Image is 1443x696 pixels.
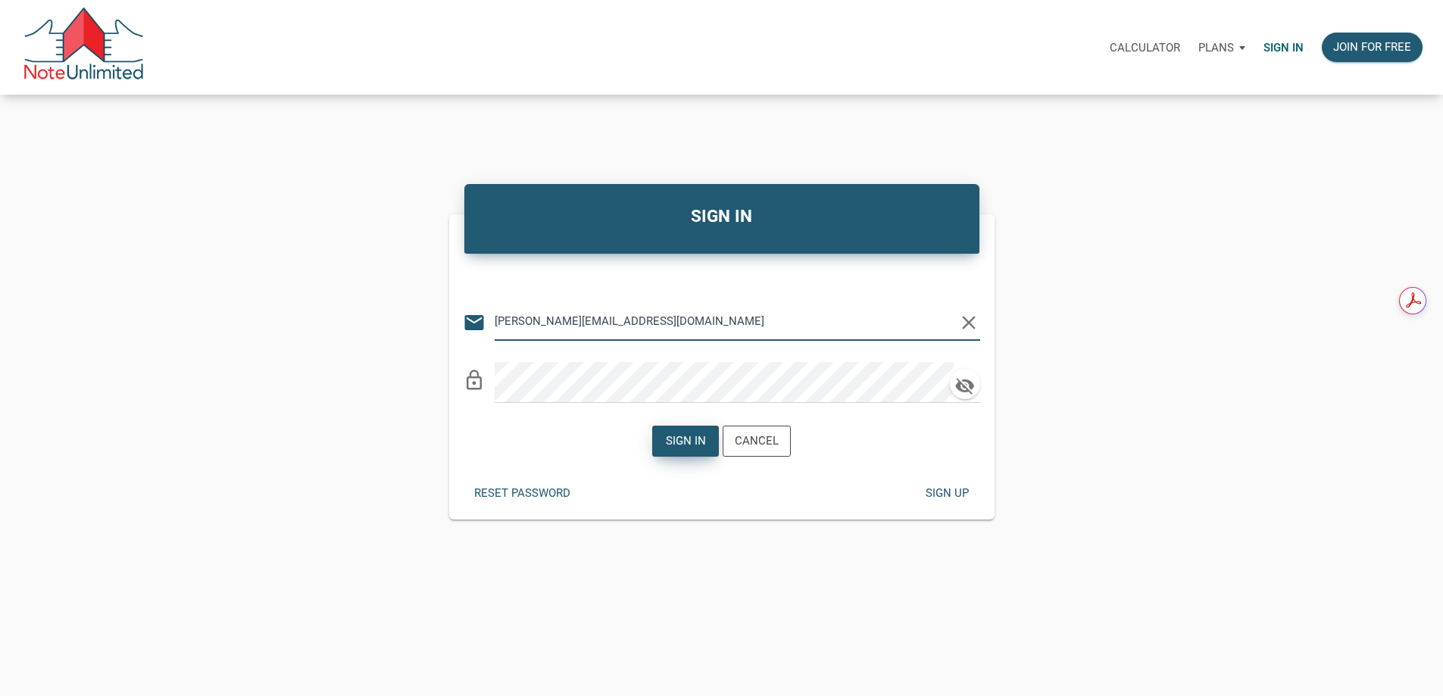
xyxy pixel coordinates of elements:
button: Plans [1189,25,1254,70]
p: Sign in [1263,41,1304,55]
button: Join for free [1322,33,1423,62]
input: Email [495,304,957,339]
button: Sign in [652,426,719,457]
div: Sign in [666,432,706,450]
div: Reset password [474,485,570,502]
img: NoteUnlimited [23,8,145,87]
div: Join for free [1333,39,1411,56]
button: Reset password [463,479,582,508]
i: email [463,311,486,334]
a: Calculator [1101,23,1189,71]
div: Cancel [735,432,779,450]
button: Sign up [914,479,980,508]
a: Join for free [1313,23,1432,71]
a: Sign in [1254,23,1313,71]
a: Plans [1189,23,1254,71]
i: clear [957,311,980,334]
button: Cancel [723,426,791,457]
p: Calculator [1110,41,1180,55]
h4: SIGN IN [476,204,968,229]
div: Sign up [925,485,968,502]
i: lock_outline [463,369,486,392]
p: Plans [1198,41,1234,55]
